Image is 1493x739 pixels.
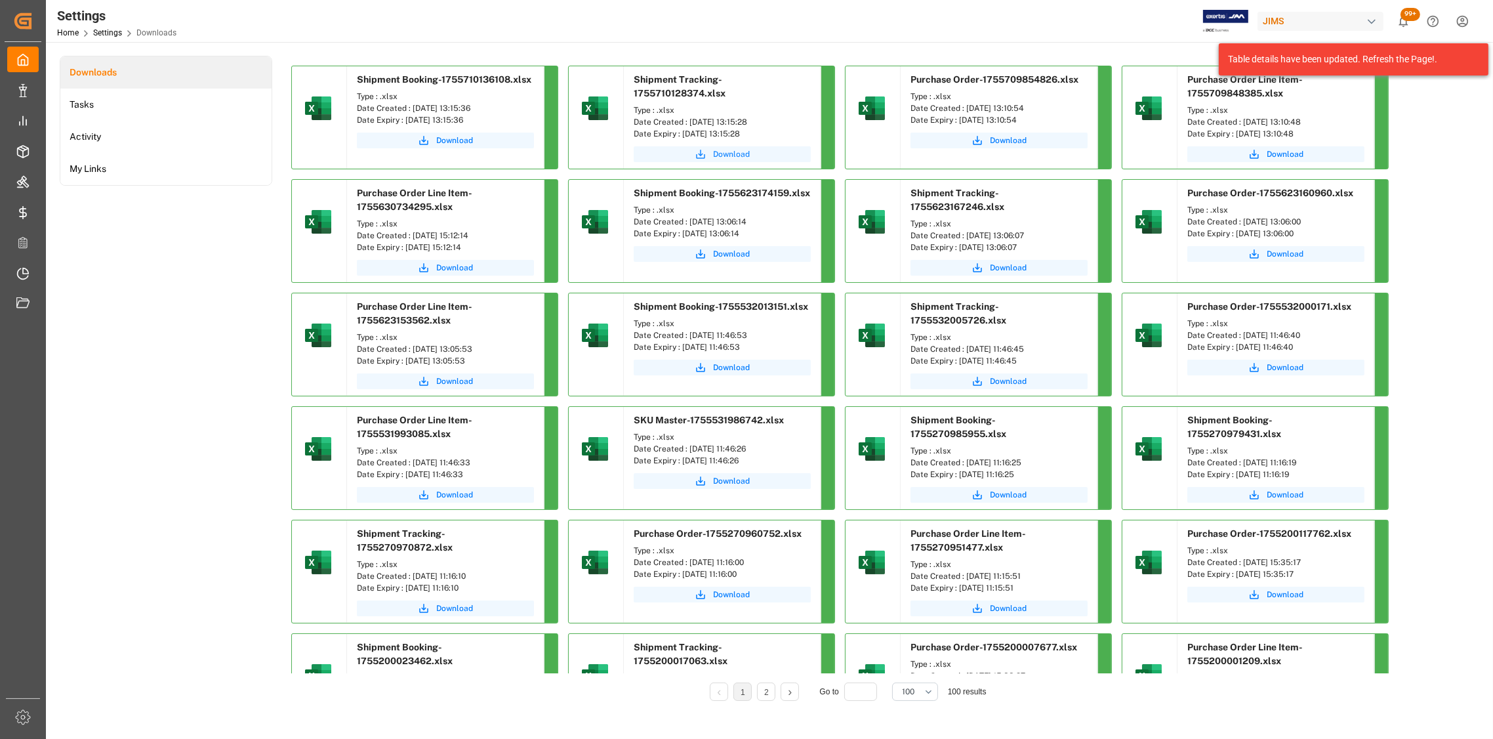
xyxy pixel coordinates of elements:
span: Purchase Order Line Item-1755270951477.xlsx [910,528,1026,553]
img: microsoft-excel-2019--v1.png [1133,547,1164,578]
div: Type : .xlsx [910,445,1088,457]
div: Date Created : [DATE] 15:33:27 [910,670,1088,682]
div: Date Expiry : [DATE] 11:15:51 [910,582,1088,594]
span: Shipment Booking-1755623174159.xlsx [634,188,810,198]
li: Previous Page [710,683,728,701]
span: Download [713,362,750,373]
span: Download [713,589,750,601]
button: Download [1187,246,1364,262]
button: Download [910,601,1088,616]
div: Date Created : [DATE] 13:15:28 [634,116,811,128]
a: Activity [60,121,272,153]
img: microsoft-excel-2019--v1.png [579,206,611,238]
span: Download [990,375,1027,387]
div: Date Expiry : [DATE] 11:46:40 [1187,341,1364,353]
div: Type : .xlsx [634,545,811,557]
div: Date Created : [DATE] 13:06:07 [910,230,1088,242]
div: Date Expiry : [DATE] 11:46:45 [910,355,1088,367]
button: Download [634,146,811,162]
div: Date Expiry : [DATE] 13:10:48 [1187,128,1364,140]
div: Date Expiry : [DATE] 11:16:19 [1187,469,1364,480]
div: Type : .xlsx [357,445,534,457]
img: microsoft-excel-2019--v1.png [579,660,611,692]
li: My Links [60,153,272,185]
a: Downloads [60,56,272,89]
div: Date Expiry : [DATE] 13:15:36 [357,114,534,126]
div: Date Created : [DATE] 15:12:14 [357,230,534,242]
div: Date Expiry : [DATE] 11:46:53 [634,341,811,353]
img: microsoft-excel-2019--v1.png [579,547,611,578]
a: Download [357,373,534,389]
div: Date Created : [DATE] 15:35:17 [1187,557,1364,568]
button: open menu [892,683,938,701]
div: Date Expiry : [DATE] 11:16:25 [910,469,1088,480]
div: Type : .xlsx [634,204,811,216]
button: Download [357,133,534,148]
div: Type : .xlsx [357,672,534,684]
div: Date Created : [DATE] 11:46:53 [634,329,811,341]
div: Date Expiry : [DATE] 13:05:53 [357,355,534,367]
span: Shipment Booking-1755710136108.xlsx [357,74,531,85]
a: Tasks [60,89,272,121]
div: Type : .xlsx [910,91,1088,102]
button: Download [910,260,1088,276]
span: Download [436,375,473,387]
span: Download [990,262,1027,274]
span: Purchase Order Line Item-1755709848385.xlsx [1187,74,1303,98]
button: Download [634,246,811,262]
div: Type : .xlsx [910,331,1088,343]
button: Download [634,473,811,489]
span: Purchase Order-1755270960752.xlsx [634,528,802,539]
img: microsoft-excel-2019--v1.png [1133,660,1164,692]
span: Shipment Tracking-1755200017063.xlsx [634,642,727,666]
span: Purchase Order Line Item-1755531993085.xlsx [357,415,472,439]
button: Download [357,487,534,503]
div: Date Created : [DATE] 11:16:00 [634,557,811,568]
div: Date Expiry : [DATE] 11:46:33 [357,469,534,480]
div: Type : .xlsx [910,658,1088,670]
img: microsoft-excel-2019--v1.png [856,93,888,124]
span: Shipment Booking-1755270979431.xlsx [1187,415,1281,439]
span: Download [436,489,473,501]
img: microsoft-excel-2019--v1.png [302,320,334,351]
span: Download [713,148,750,160]
img: microsoft-excel-2019--v1.png [856,660,888,692]
span: Shipment Tracking-1755623167246.xlsx [910,188,1004,212]
span: Purchase Order Line Item-1755630734295.xlsx [357,188,472,212]
span: Download [990,602,1027,614]
button: Download [634,360,811,375]
button: Download [910,487,1088,503]
span: Download [990,489,1027,501]
span: Purchase Order-1755200007677.xlsx [910,642,1077,652]
button: Download [1187,360,1364,375]
button: Download [910,133,1088,148]
a: Home [57,28,79,37]
span: Download [1267,589,1303,601]
a: Download [1187,487,1364,503]
img: microsoft-excel-2019--v1.png [856,320,888,351]
div: Date Created : [DATE] 13:06:00 [1187,216,1364,228]
div: Date Created : [DATE] 11:46:26 [634,443,811,455]
button: Download [910,373,1088,389]
button: Download [357,260,534,276]
div: Date Expiry : [DATE] 11:16:10 [357,582,534,594]
div: Date Created : [DATE] 11:46:40 [1187,329,1364,341]
div: Type : .xlsx [910,559,1088,570]
div: Type : .xlsx [634,672,811,684]
div: Date Expiry : [DATE] 13:06:00 [1187,228,1364,240]
div: Type : .xlsx [357,91,534,102]
div: Date Expiry : [DATE] 15:12:14 [357,242,534,253]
